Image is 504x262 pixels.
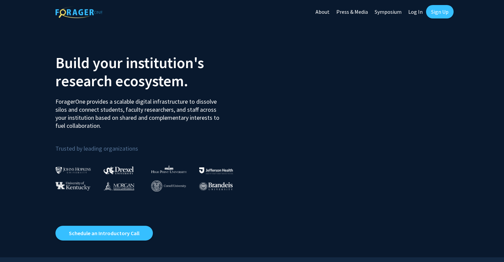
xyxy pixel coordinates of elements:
img: High Point University [151,165,187,173]
a: Opens in a new tab [55,226,153,241]
p: Trusted by leading organizations [55,135,247,154]
img: Drexel University [103,166,134,174]
img: Thomas Jefferson University [199,167,233,174]
img: Cornell University [151,180,186,192]
img: Johns Hopkins University [55,167,91,174]
a: Sign Up [426,5,454,18]
h2: Build your institution's research ecosystem. [55,54,247,90]
p: ForagerOne provides a scalable digital infrastructure to dissolve silos and connect students, fac... [55,93,224,130]
img: ForagerOne Logo [55,6,102,18]
img: University of Kentucky [55,181,90,191]
img: Brandeis University [199,182,233,191]
img: Morgan State University [103,181,134,190]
